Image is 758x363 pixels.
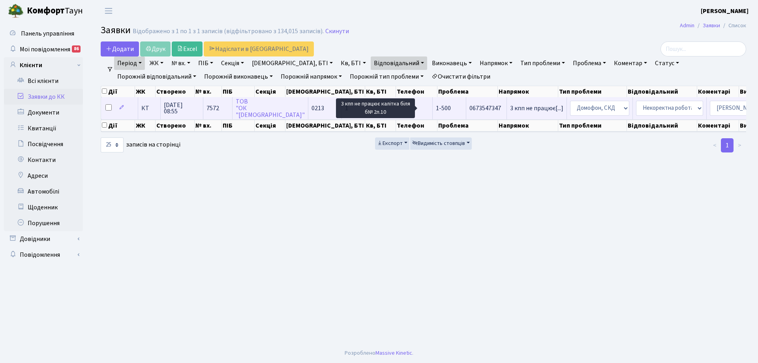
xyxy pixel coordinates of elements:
a: [DEMOGRAPHIC_DATA], БТІ [249,56,336,70]
a: ПІБ [195,56,216,70]
th: Коментарі [697,86,739,97]
a: Порожній відповідальний [114,70,199,83]
a: Excel [172,41,203,56]
a: [PERSON_NAME] [701,6,749,16]
a: Автомобілі [4,184,83,199]
a: Порожній напрямок [278,70,345,83]
th: ЖК [135,120,156,132]
a: Щоденник [4,199,83,215]
span: 0213 [311,104,324,113]
a: Кв, БТІ [338,56,369,70]
th: Створено [156,86,195,97]
a: ТОВ"ОК"[DEMOGRAPHIC_DATA]" [236,97,305,119]
span: Таун [27,4,83,18]
a: Додати [101,41,139,56]
th: Дії [101,86,135,97]
th: Проблема [437,120,498,132]
button: Експорт [375,137,409,150]
th: Створено [156,120,195,132]
th: [DEMOGRAPHIC_DATA], БТІ [285,86,365,97]
th: Секція [255,120,285,132]
div: 3 кпп не працює калітка біля б№ 2п.10 [336,98,415,118]
a: Повідомлення [4,247,83,263]
img: logo.png [8,3,24,19]
a: Виконавець [429,56,475,70]
th: Відповідальний [627,120,697,132]
a: ЖК [146,56,167,70]
a: Порушення [4,215,83,231]
a: Порожній тип проблеми [347,70,427,83]
b: [PERSON_NAME] [701,7,749,15]
a: Панель управління [4,26,83,41]
a: Відповідальний [371,56,427,70]
th: [DEMOGRAPHIC_DATA], БТІ [285,120,365,132]
button: Переключити навігацію [99,4,118,17]
a: Очистити фільтри [428,70,493,83]
a: Секція [218,56,247,70]
a: Адреси [4,168,83,184]
span: КТ [141,105,157,111]
th: Телефон [396,86,437,97]
select: записів на сторінці [101,137,124,152]
th: Проблема [437,86,498,97]
div: 86 [72,45,81,53]
th: ЖК [135,86,156,97]
th: № вх. [195,120,222,132]
th: Тип проблеми [558,86,627,97]
a: Всі клієнти [4,73,83,89]
th: ПІБ [222,120,255,132]
span: 3 кпп не працює[...] [510,104,563,113]
span: Панель управління [21,29,74,38]
a: Період [114,56,145,70]
span: [DATE] 08:55 [164,102,200,115]
a: Мої повідомлення86 [4,41,83,57]
th: Напрямок [498,86,558,97]
th: Відповідальний [627,86,697,97]
a: Статус [652,56,682,70]
span: 0673547347 [469,105,503,111]
label: записів на сторінці [101,137,180,152]
span: Додати [106,45,134,53]
span: Заявки [101,23,131,37]
th: Коментарі [697,120,739,132]
a: Документи [4,105,83,120]
th: Телефон [396,120,437,132]
span: 7572 [206,104,219,113]
th: Кв, БТІ [365,86,396,97]
a: Скинути [325,28,349,35]
a: Квитанції [4,120,83,136]
a: Заявки до КК [4,89,83,105]
a: 1 [721,138,734,152]
a: Проблема [570,56,609,70]
a: № вх. [168,56,193,70]
th: Секція [255,86,285,97]
a: Massive Kinetic [375,349,412,357]
a: Коментар [611,56,650,70]
th: Тип проблеми [558,120,627,132]
span: Видимість стовпців [412,139,465,147]
span: Мої повідомлення [20,45,70,54]
th: Дії [101,120,135,132]
th: ПІБ [222,86,255,97]
a: Довідники [4,231,83,247]
th: Кв, БТІ [365,120,396,132]
a: Напрямок [477,56,516,70]
a: Контакти [4,152,83,168]
a: Тип проблеми [517,56,568,70]
div: Розроблено . [345,349,413,357]
a: Клієнти [4,57,83,73]
th: № вх. [195,86,222,97]
b: Комфорт [27,4,65,17]
input: Пошук... [660,41,746,56]
span: Експорт [377,139,403,147]
button: Видимість стовпців [410,137,472,150]
a: Посвідчення [4,136,83,152]
th: Напрямок [498,120,558,132]
span: 1-500 [436,104,451,113]
div: Відображено з 1 по 1 з 1 записів (відфільтровано з 134,015 записів). [133,28,324,35]
a: Порожній виконавець [201,70,276,83]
